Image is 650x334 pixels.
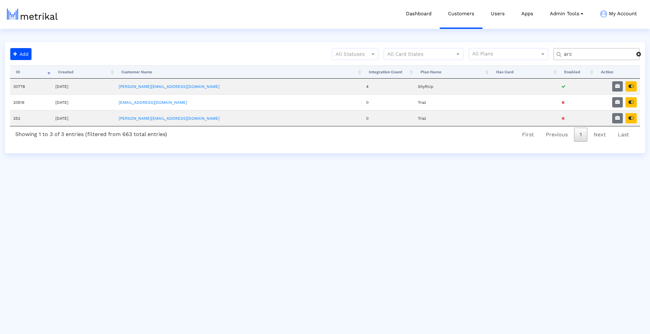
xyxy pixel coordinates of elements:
[363,79,415,94] td: 4
[52,94,115,110] td: [DATE]
[558,65,595,79] th: Enabled: activate to sort column ascending
[574,128,587,142] a: 1
[363,110,415,126] td: 0
[415,110,490,126] td: Trial
[415,65,490,79] th: Plan Name: activate to sort column ascending
[52,65,115,79] th: Created: activate to sort column ascending
[490,65,558,79] th: Has Card: activate to sort column ascending
[612,128,635,142] a: Last
[115,65,363,79] th: Customer Name: activate to sort column ascending
[600,10,607,18] img: my-account-menu-icon.png
[10,110,52,126] td: 252
[52,110,115,126] td: [DATE]
[10,65,52,79] th: ID: activate to sort column ascending
[472,50,541,59] input: All Plans
[52,79,115,94] td: [DATE]
[415,79,490,94] td: ShyftUp
[363,65,415,79] th: Integration Count: activate to sort column ascending
[10,48,32,60] button: Add
[119,84,220,89] a: [PERSON_NAME][EMAIL_ADDRESS][DOMAIN_NAME]
[10,126,172,140] div: Showing 1 to 3 of 3 entries (filtered from 663 total entries)
[559,51,636,58] input: Customer Name
[516,128,540,142] a: First
[415,94,490,110] td: Trial
[7,9,58,20] img: metrical-logo-light.png
[588,128,612,142] a: Next
[540,128,573,142] a: Previous
[10,79,52,94] td: 30778
[10,94,52,110] td: 20519
[387,50,448,59] input: All Card States
[595,65,640,79] th: Action
[119,100,187,105] a: [EMAIL_ADDRESS][DOMAIN_NAME]
[119,116,220,121] a: [PERSON_NAME][EMAIL_ADDRESS][DOMAIN_NAME]
[363,94,415,110] td: 0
